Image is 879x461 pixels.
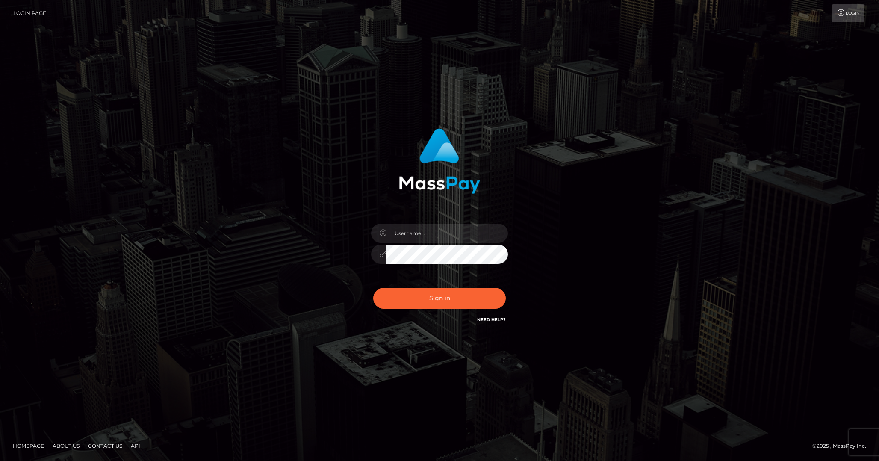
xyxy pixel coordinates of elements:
[13,4,46,22] a: Login Page
[399,128,480,194] img: MassPay Login
[832,4,864,22] a: Login
[373,288,506,309] button: Sign in
[49,439,83,452] a: About Us
[386,224,508,243] input: Username...
[477,317,506,322] a: Need Help?
[127,439,144,452] a: API
[9,439,47,452] a: Homepage
[85,439,126,452] a: Contact Us
[812,441,873,451] div: © 2025 , MassPay Inc.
